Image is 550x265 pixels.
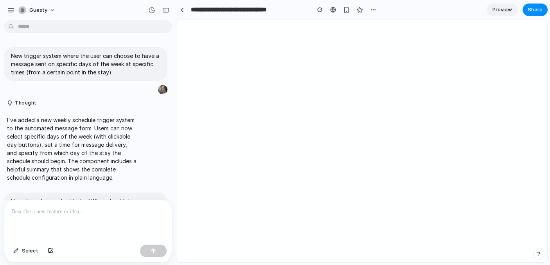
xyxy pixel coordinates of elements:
[11,52,160,76] p: New trigger system where the user can choose to have a message sent on specific days of the week ...
[15,4,59,16] button: Guesty
[9,245,42,257] button: Select
[528,6,543,14] span: Share
[11,197,160,214] p: How does that work with the "When should this message be sent" section?
[29,6,47,14] span: Guesty
[7,116,138,182] p: I've added a new weekly schedule trigger system to the automated message form. Users can now sele...
[523,4,548,16] button: Share
[22,247,38,255] span: Select
[487,4,518,16] a: Preview
[492,6,512,14] span: Preview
